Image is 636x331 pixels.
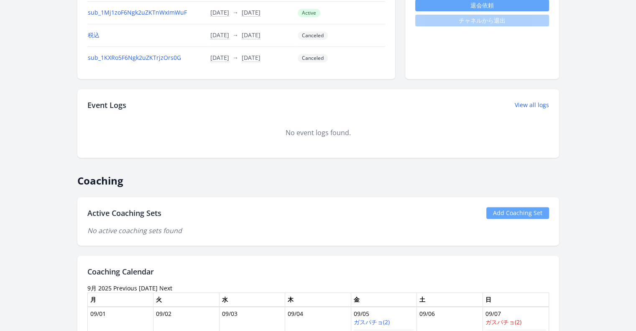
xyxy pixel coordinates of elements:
[88,54,181,62] a: sub_1KXRo5F6Ngk2uZKTrjzOrs0G
[219,293,285,307] th: 水
[242,54,261,62] button: [DATE]
[232,8,238,16] span: →
[242,8,261,17] button: [DATE]
[87,207,161,219] h2: Active Coaching Sets
[285,293,351,307] th: 木
[77,168,559,187] h2: Coaching
[87,284,112,292] time: 9月 2025
[351,293,417,307] th: 金
[113,284,137,292] a: Previous
[87,226,549,236] p: No active coaching sets found
[242,31,261,39] button: [DATE]
[417,293,483,307] th: 土
[88,31,100,39] a: 税込
[298,9,320,17] span: Active
[298,54,328,62] span: Canceled
[210,54,229,62] button: [DATE]
[159,284,172,292] a: Next
[415,15,549,26] span: チャネルから退出
[486,207,549,219] a: Add Coaching Set
[87,99,126,111] h2: Event Logs
[485,318,521,326] a: ガスパチョ(2)
[210,8,229,17] button: [DATE]
[298,31,328,40] span: Canceled
[515,101,549,109] a: View all logs
[232,54,238,62] span: →
[232,31,238,39] span: →
[87,128,549,138] div: No event logs found.
[354,318,390,326] a: ガスパチョ(2)
[210,31,229,39] button: [DATE]
[87,293,153,307] th: 月
[153,293,220,307] th: 火
[483,293,549,307] th: 日
[88,8,187,16] a: sub_1Mj1zoF6Ngk2uZKTnWxImWuF
[87,266,549,277] h2: Coaching Calendar
[139,284,158,292] a: [DATE]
